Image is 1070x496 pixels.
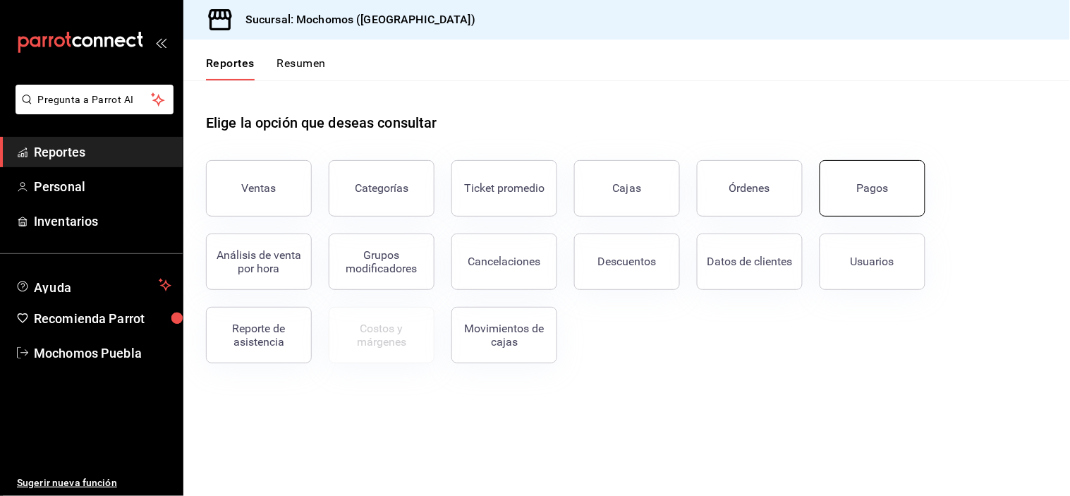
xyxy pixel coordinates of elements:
div: Órdenes [729,181,770,195]
button: Movimientos de cajas [451,307,557,363]
div: Pagos [857,181,889,195]
span: Reportes [34,143,171,162]
button: Pregunta a Parrot AI [16,85,174,114]
button: Cancelaciones [451,234,557,290]
div: Ticket promedio [464,181,545,195]
div: Categorías [355,181,408,195]
span: Personal [34,177,171,196]
button: Reporte de asistencia [206,307,312,363]
div: Movimientos de cajas [461,322,548,349]
button: Análisis de venta por hora [206,234,312,290]
span: Recomienda Parrot [34,309,171,328]
div: Descuentos [598,255,657,268]
span: Sugerir nueva función [17,476,171,490]
button: Descuentos [574,234,680,290]
h3: Sucursal: Mochomos ([GEOGRAPHIC_DATA]) [234,11,475,28]
div: Cancelaciones [468,255,541,268]
button: open_drawer_menu [155,37,166,48]
button: Grupos modificadores [329,234,434,290]
a: Pregunta a Parrot AI [10,102,174,117]
button: Resumen [277,56,326,80]
span: Inventarios [34,212,171,231]
div: Reporte de asistencia [215,322,303,349]
a: Cajas [574,160,680,217]
button: Ticket promedio [451,160,557,217]
button: Reportes [206,56,255,80]
span: Ayuda [34,277,153,294]
div: Cajas [613,180,642,197]
div: Grupos modificadores [338,248,425,275]
button: Pagos [820,160,925,217]
h1: Elige la opción que deseas consultar [206,112,437,133]
button: Usuarios [820,234,925,290]
button: Ventas [206,160,312,217]
span: Mochomos Puebla [34,344,171,363]
button: Datos de clientes [697,234,803,290]
div: Ventas [242,181,276,195]
span: Pregunta a Parrot AI [38,92,152,107]
div: Análisis de venta por hora [215,248,303,275]
button: Órdenes [697,160,803,217]
button: Categorías [329,160,434,217]
div: Usuarios [851,255,894,268]
button: Contrata inventarios para ver este reporte [329,307,434,363]
div: Costos y márgenes [338,322,425,349]
div: navigation tabs [206,56,326,80]
div: Datos de clientes [707,255,793,268]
